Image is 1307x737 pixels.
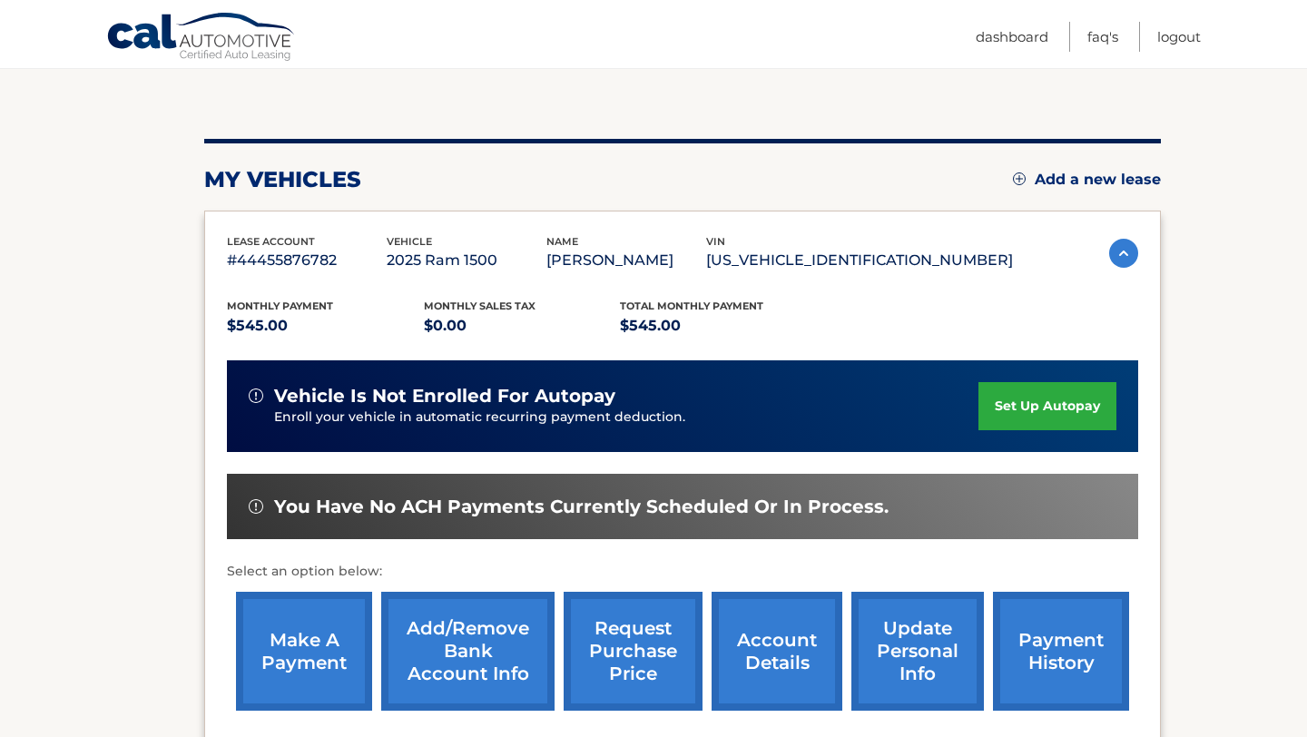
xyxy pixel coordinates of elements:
a: Add a new lease [1013,171,1161,189]
a: Dashboard [976,22,1048,52]
a: make a payment [236,592,372,711]
span: lease account [227,235,315,248]
a: request purchase price [564,592,703,711]
a: FAQ's [1087,22,1118,52]
a: Add/Remove bank account info [381,592,555,711]
img: alert-white.svg [249,499,263,514]
p: [US_VEHICLE_IDENTIFICATION_NUMBER] [706,248,1013,273]
p: Select an option below: [227,561,1138,583]
img: accordion-active.svg [1109,239,1138,268]
span: name [546,235,578,248]
span: You have no ACH payments currently scheduled or in process. [274,496,889,518]
span: Monthly sales Tax [424,300,536,312]
span: Total Monthly Payment [620,300,763,312]
span: vehicle [387,235,432,248]
span: vehicle is not enrolled for autopay [274,385,615,408]
p: 2025 Ram 1500 [387,248,546,273]
img: add.svg [1013,172,1026,185]
a: update personal info [851,592,984,711]
p: [PERSON_NAME] [546,248,706,273]
img: alert-white.svg [249,388,263,403]
a: Logout [1157,22,1201,52]
h2: my vehicles [204,166,361,193]
p: Enroll your vehicle in automatic recurring payment deduction. [274,408,978,427]
a: payment history [993,592,1129,711]
p: $545.00 [227,313,424,339]
span: vin [706,235,725,248]
p: $545.00 [620,313,817,339]
span: Monthly Payment [227,300,333,312]
a: account details [712,592,842,711]
a: set up autopay [978,382,1116,430]
p: $0.00 [424,313,621,339]
p: #44455876782 [227,248,387,273]
a: Cal Automotive [106,12,297,64]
